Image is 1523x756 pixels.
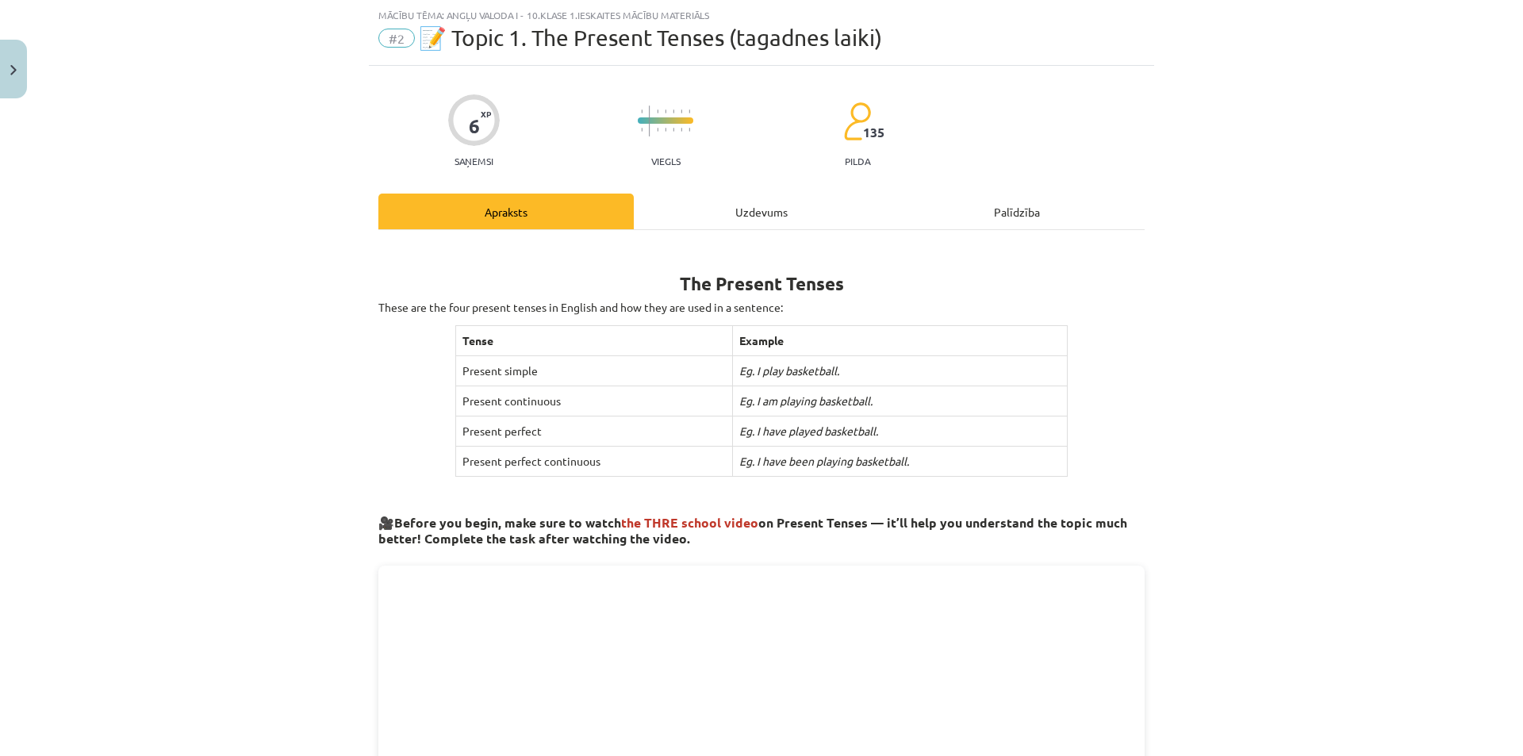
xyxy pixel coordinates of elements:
img: icon-short-line-57e1e144782c952c97e751825c79c345078a6d821885a25fce030b3d8c18986b.svg [673,109,674,113]
span: 📝 Topic 1. The Present Tenses (tagadnes laiki) [419,25,882,51]
p: pilda [845,155,870,167]
img: icon-short-line-57e1e144782c952c97e751825c79c345078a6d821885a25fce030b3d8c18986b.svg [665,128,666,132]
img: icon-short-line-57e1e144782c952c97e751825c79c345078a6d821885a25fce030b3d8c18986b.svg [689,128,690,132]
div: Apraksts [378,194,634,229]
th: Tense [455,326,732,356]
b: The Present Tenses [680,272,844,295]
div: 6 [469,115,480,137]
p: These are the four present tenses in English and how they are used in a sentence: [378,299,1145,316]
img: icon-short-line-57e1e144782c952c97e751825c79c345078a6d821885a25fce030b3d8c18986b.svg [673,128,674,132]
img: icon-close-lesson-0947bae3869378f0d4975bcd49f059093ad1ed9edebbc8119c70593378902aed.svg [10,65,17,75]
span: #2 [378,29,415,48]
img: icon-short-line-57e1e144782c952c97e751825c79c345078a6d821885a25fce030b3d8c18986b.svg [689,109,690,113]
i: Eg. I play basketball. [739,363,839,378]
td: Present perfect [455,416,732,447]
p: Saņemsi [448,155,500,167]
td: Present simple [455,356,732,386]
div: Uzdevums [634,194,889,229]
i: Eg. I have played basketball. [739,424,878,438]
img: icon-short-line-57e1e144782c952c97e751825c79c345078a6d821885a25fce030b3d8c18986b.svg [681,109,682,113]
h3: 🎥 [378,503,1145,548]
strong: Before you begin, make sure to watch on Present Tenses — it’ll help you understand the topic much... [378,514,1127,547]
th: Example [732,326,1067,356]
img: icon-long-line-d9ea69661e0d244f92f715978eff75569469978d946b2353a9bb055b3ed8787d.svg [649,106,650,136]
img: icon-short-line-57e1e144782c952c97e751825c79c345078a6d821885a25fce030b3d8c18986b.svg [657,128,658,132]
img: icon-short-line-57e1e144782c952c97e751825c79c345078a6d821885a25fce030b3d8c18986b.svg [665,109,666,113]
td: Present continuous [455,386,732,416]
p: Viegls [651,155,681,167]
td: Present perfect continuous [455,447,732,477]
img: icon-short-line-57e1e144782c952c97e751825c79c345078a6d821885a25fce030b3d8c18986b.svg [641,128,643,132]
span: XP [481,109,491,118]
img: students-c634bb4e5e11cddfef0936a35e636f08e4e9abd3cc4e673bd6f9a4125e45ecb1.svg [843,102,871,141]
img: icon-short-line-57e1e144782c952c97e751825c79c345078a6d821885a25fce030b3d8c18986b.svg [657,109,658,113]
div: Mācību tēma: Angļu valoda i - 10.klase 1.ieskaites mācību materiāls [378,10,1145,21]
img: icon-short-line-57e1e144782c952c97e751825c79c345078a6d821885a25fce030b3d8c18986b.svg [681,128,682,132]
span: 135 [863,125,884,140]
div: Palīdzība [889,194,1145,229]
i: Eg. I am playing basketball. [739,393,873,408]
i: Eg. I have been playing basketball. [739,454,909,468]
span: the THRE school video [621,514,758,531]
img: icon-short-line-57e1e144782c952c97e751825c79c345078a6d821885a25fce030b3d8c18986b.svg [641,109,643,113]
